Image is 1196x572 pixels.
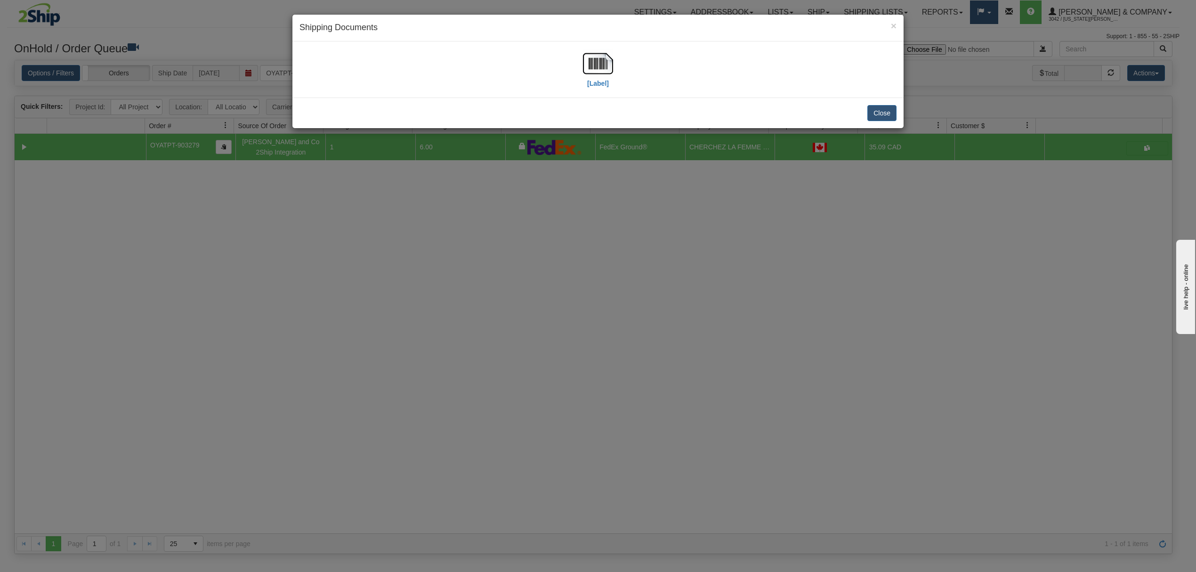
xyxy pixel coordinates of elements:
span: × [891,20,897,31]
label: [Label] [587,79,609,88]
img: barcode.jpg [583,49,613,79]
div: live help - online [7,8,87,15]
button: Close [867,105,897,121]
a: [Label] [583,59,613,87]
h4: Shipping Documents [299,22,897,34]
button: Close [891,21,897,31]
iframe: chat widget [1174,238,1195,334]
